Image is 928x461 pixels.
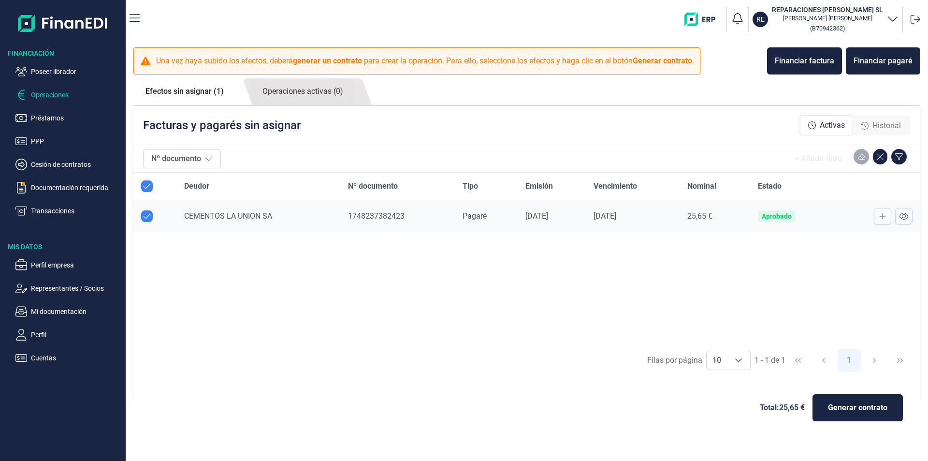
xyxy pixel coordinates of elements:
[15,89,122,101] button: Operaciones
[838,349,861,372] button: Page 1
[15,329,122,341] button: Perfil
[846,47,920,74] button: Financiar pagaré
[18,8,108,39] img: Logo de aplicación
[31,352,122,364] p: Cuentas
[767,47,842,74] button: Financiar factura
[872,120,901,132] span: Historial
[250,78,355,105] a: Operaciones activas (0)
[31,259,122,271] p: Perfil empresa
[31,283,122,294] p: Representantes / Socios
[31,205,122,217] p: Transacciones
[184,180,209,192] span: Deudor
[687,211,742,221] div: 25,65 €
[800,115,853,135] div: Activas
[133,78,236,104] a: Efectos sin asignar (1)
[810,25,845,32] small: Copiar cif
[31,89,122,101] p: Operaciones
[647,355,702,366] div: Filas por página
[141,180,153,192] div: All items selected
[687,180,716,192] span: Nominal
[854,55,913,67] div: Financiar pagaré
[348,180,398,192] span: Nº documento
[31,182,122,193] p: Documentación requerida
[31,329,122,341] p: Perfil
[15,159,122,170] button: Cesión de contratos
[184,211,272,221] span: CEMENTOS LA UNION SA
[888,349,912,372] button: Last Page
[141,210,153,222] div: Row Unselected null
[348,211,405,221] span: 1748237382423
[31,159,122,170] p: Cesión de contratos
[143,149,221,168] button: Nº documento
[594,180,637,192] span: Vencimiento
[15,205,122,217] button: Transacciones
[820,119,845,131] span: Activas
[753,5,899,34] button: REREPARACIONES [PERSON_NAME] SL[PERSON_NAME] [PERSON_NAME](B70942362)
[760,402,805,414] span: Total: 25,65 €
[31,66,122,77] p: Poseer librador
[15,182,122,193] button: Documentación requerida
[762,212,792,220] div: Aprobado
[293,56,362,65] b: generar un contrato
[15,135,122,147] button: PPP
[525,180,553,192] span: Emisión
[772,15,883,22] p: [PERSON_NAME] [PERSON_NAME]
[775,55,834,67] div: Financiar factura
[31,112,122,124] p: Préstamos
[727,351,750,370] div: Choose
[707,351,727,370] span: 10
[812,349,835,372] button: Previous Page
[525,211,578,221] div: [DATE]
[15,306,122,317] button: Mi documentación
[15,259,122,271] button: Perfil empresa
[756,15,765,24] p: RE
[31,135,122,147] p: PPP
[772,5,883,15] h3: REPARACIONES [PERSON_NAME] SL
[754,357,785,364] span: 1 - 1 de 1
[786,349,810,372] button: First Page
[863,349,886,372] button: Next Page
[828,402,887,414] span: Generar contrato
[31,306,122,317] p: Mi documentación
[758,180,782,192] span: Estado
[853,116,909,135] div: Historial
[463,211,487,221] span: Pagaré
[143,118,301,133] p: Facturas y pagarés sin asignar
[15,352,122,364] button: Cuentas
[633,56,692,65] b: Generar contrato
[156,55,694,67] p: Una vez haya subido los efectos, deberá para crear la operación. Para ello, seleccione los efecto...
[15,112,122,124] button: Préstamos
[594,211,672,221] div: [DATE]
[684,13,723,26] img: erp
[15,66,122,77] button: Poseer librador
[812,394,903,421] button: Generar contrato
[463,180,478,192] span: Tipo
[15,283,122,294] button: Representantes / Socios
